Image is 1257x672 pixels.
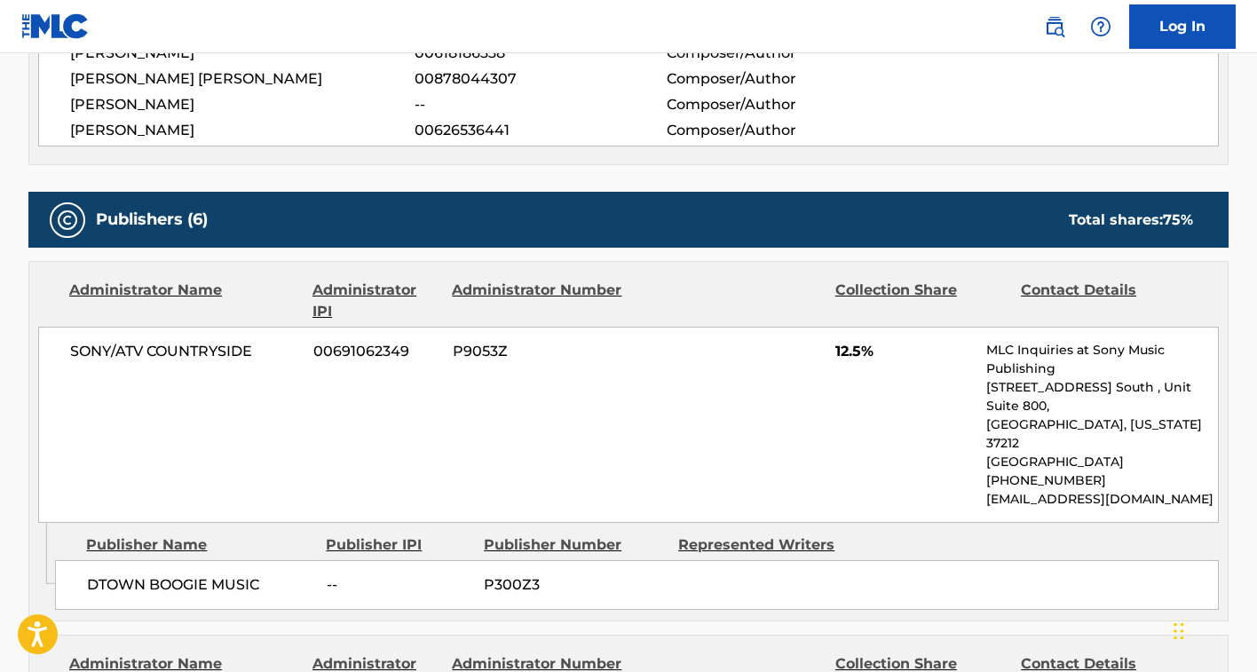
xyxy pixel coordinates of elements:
[326,534,470,556] div: Publisher IPI
[986,378,1218,415] p: [STREET_ADDRESS] South , Unit Suite 800,
[667,43,897,64] span: Composer/Author
[1021,280,1193,322] div: Contact Details
[312,280,439,322] div: Administrator IPI
[1069,210,1193,231] div: Total shares:
[96,210,208,230] h5: Publishers (6)
[21,13,90,39] img: MLC Logo
[835,280,1008,322] div: Collection Share
[986,453,1218,471] p: [GEOGRAPHIC_DATA]
[667,68,897,90] span: Composer/Author
[415,68,667,90] span: 00878044307
[69,280,299,322] div: Administrator Name
[1168,587,1257,672] iframe: Chat Widget
[415,43,667,64] span: 00618186338
[1044,16,1065,37] img: search
[415,120,667,141] span: 00626536441
[1037,9,1072,44] a: Public Search
[86,534,312,556] div: Publisher Name
[484,534,665,556] div: Publisher Number
[453,341,625,362] span: P9053Z
[70,120,415,141] span: [PERSON_NAME]
[70,68,415,90] span: [PERSON_NAME] [PERSON_NAME]
[57,210,78,231] img: Publishers
[1083,9,1119,44] div: Help
[484,574,665,596] span: P300Z3
[313,341,439,362] span: 00691062349
[87,574,313,596] span: DTOWN BOOGIE MUSIC
[667,120,897,141] span: Composer/Author
[452,280,624,322] div: Administrator Number
[678,534,859,556] div: Represented Writers
[70,94,415,115] span: [PERSON_NAME]
[327,574,470,596] span: --
[986,415,1218,453] p: [GEOGRAPHIC_DATA], [US_STATE] 37212
[667,94,897,115] span: Composer/Author
[835,341,973,362] span: 12.5%
[1174,605,1184,658] div: Drag
[986,490,1218,509] p: [EMAIL_ADDRESS][DOMAIN_NAME]
[1129,4,1236,49] a: Log In
[1163,211,1193,228] span: 75 %
[415,94,667,115] span: --
[986,341,1218,378] p: MLC Inquiries at Sony Music Publishing
[986,471,1218,490] p: [PHONE_NUMBER]
[1090,16,1111,37] img: help
[70,43,415,64] span: [PERSON_NAME]
[70,341,300,362] span: SONY/ATV COUNTRYSIDE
